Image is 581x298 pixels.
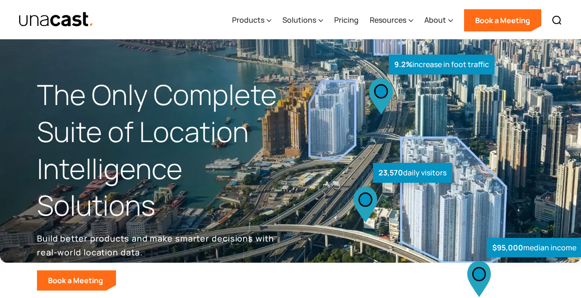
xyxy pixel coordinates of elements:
div: daily visitors [373,163,452,183]
div: About [424,14,446,25]
div: Products [232,1,271,39]
div: Solutions [282,14,316,25]
a: Book a Meeting [464,9,541,31]
div: Solutions [282,1,323,39]
strong: 9.2% [394,59,412,69]
div: Products [232,14,264,25]
a: Pricing [334,1,359,39]
a: home [18,12,94,28]
p: Build better products and make smarter decisions with real-world location data. [37,231,277,259]
strong: $95,000 [492,242,523,253]
h1: The Only Complete Suite of Location Intelligence Solutions [37,76,291,224]
a: Book a Meeting [37,270,116,291]
strong: 23,570 [379,168,403,178]
img: Unacast text logo [18,12,94,28]
div: Resources [370,14,406,25]
div: About [424,1,453,39]
img: Search icon [551,15,563,26]
div: Resources [370,1,413,39]
div: increase in foot traffic [389,55,495,74]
